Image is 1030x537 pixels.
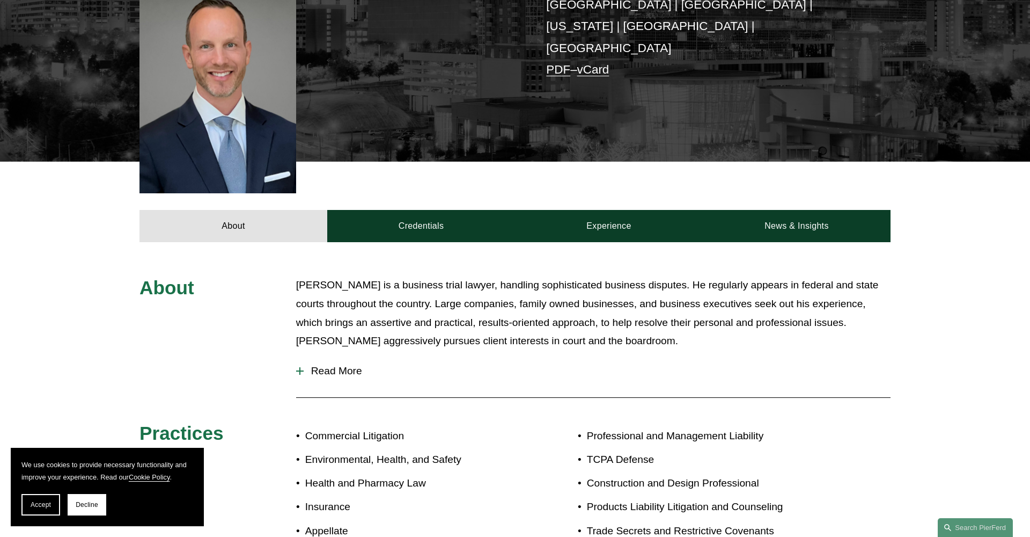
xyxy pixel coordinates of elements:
[304,365,891,377] span: Read More
[587,427,828,446] p: Professional and Management Liability
[587,451,828,469] p: TCPA Defense
[587,498,828,517] p: Products Liability Litigation and Counseling
[139,423,224,444] span: Practices
[305,498,515,517] p: Insurance
[11,448,204,526] section: Cookie banner
[76,501,98,509] span: Decline
[21,459,193,483] p: We use cookies to provide necessary functionality and improve your experience. Read our .
[587,474,828,493] p: Construction and Design Professional
[577,63,609,76] a: vCard
[305,451,515,469] p: Environmental, Health, and Safety
[139,277,194,298] span: About
[139,210,327,242] a: About
[515,210,703,242] a: Experience
[21,494,60,516] button: Accept
[305,474,515,493] p: Health and Pharmacy Law
[327,210,515,242] a: Credentials
[938,518,1013,537] a: Search this site
[31,501,51,509] span: Accept
[68,494,106,516] button: Decline
[296,357,891,385] button: Read More
[546,63,570,76] a: PDF
[305,427,515,446] p: Commercial Litigation
[129,473,170,481] a: Cookie Policy
[703,210,891,242] a: News & Insights
[296,276,891,350] p: [PERSON_NAME] is a business trial lawyer, handling sophisticated business disputes. He regularly ...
